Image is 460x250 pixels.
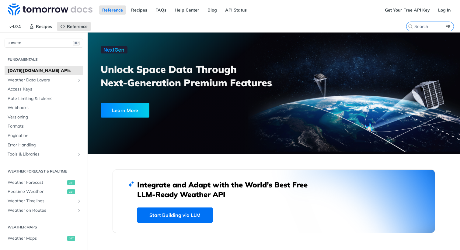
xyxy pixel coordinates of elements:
[8,86,82,92] span: Access Keys
[222,5,250,15] a: API Status
[8,68,82,74] span: [DATE][DOMAIN_NAME] APIs
[57,22,91,31] a: Reference
[8,105,82,111] span: Webhooks
[8,123,82,129] span: Formats
[8,235,66,241] span: Weather Maps
[5,85,83,94] a: Access Keys
[8,3,92,15] img: Tomorrow.io Weather API Docs
[5,187,83,196] a: Realtime Weatherget
[5,131,83,140] a: Pagination
[5,57,83,62] h2: Fundamentals
[8,133,82,139] span: Pagination
[382,5,433,15] a: Get Your Free API Key
[5,76,83,85] a: Weather Data LayersShow subpages for Weather Data Layers
[8,198,75,204] span: Weather Timelines
[101,46,127,53] img: NextGen
[8,114,82,120] span: Versioning
[26,22,55,31] a: Recipes
[5,169,83,174] h2: Weather Forecast & realtime
[8,207,75,214] span: Weather on Routes
[36,24,52,29] span: Recipes
[8,142,82,148] span: Error Handling
[67,189,75,194] span: get
[5,66,83,75] a: [DATE][DOMAIN_NAME] APIs
[99,5,126,15] a: Reference
[137,207,213,223] a: Start Building via LLM
[171,5,203,15] a: Help Center
[67,24,88,29] span: Reference
[8,77,75,83] span: Weather Data Layers
[101,63,281,89] h3: Unlock Space Data Through Next-Generation Premium Features
[137,180,317,199] h2: Integrate and Adapt with the World’s Best Free LLM-Ready Weather API
[5,94,83,103] a: Rate Limiting & Tokens
[6,22,24,31] span: v4.0.1
[77,78,82,83] button: Show subpages for Weather Data Layers
[408,24,413,29] svg: Search
[101,103,244,118] a: Learn More
[5,178,83,187] a: Weather Forecastget
[152,5,170,15] a: FAQs
[73,41,80,46] span: ⌘/
[8,96,82,102] span: Rate Limiting & Tokens
[5,234,83,243] a: Weather Mapsget
[5,206,83,215] a: Weather on RoutesShow subpages for Weather on Routes
[101,103,149,118] div: Learn More
[77,199,82,204] button: Show subpages for Weather Timelines
[444,23,452,29] kbd: ⌘K
[5,103,83,112] a: Webhooks
[128,5,151,15] a: Recipes
[5,141,83,150] a: Error Handling
[8,151,75,157] span: Tools & Libraries
[435,5,454,15] a: Log In
[67,236,75,241] span: get
[5,224,83,230] h2: Weather Maps
[5,122,83,131] a: Formats
[5,39,83,48] button: JUMP TO⌘/
[5,113,83,122] a: Versioning
[67,180,75,185] span: get
[8,180,66,186] span: Weather Forecast
[204,5,220,15] a: Blog
[5,197,83,206] a: Weather TimelinesShow subpages for Weather Timelines
[5,150,83,159] a: Tools & LibrariesShow subpages for Tools & Libraries
[77,208,82,213] button: Show subpages for Weather on Routes
[77,152,82,157] button: Show subpages for Tools & Libraries
[8,189,66,195] span: Realtime Weather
